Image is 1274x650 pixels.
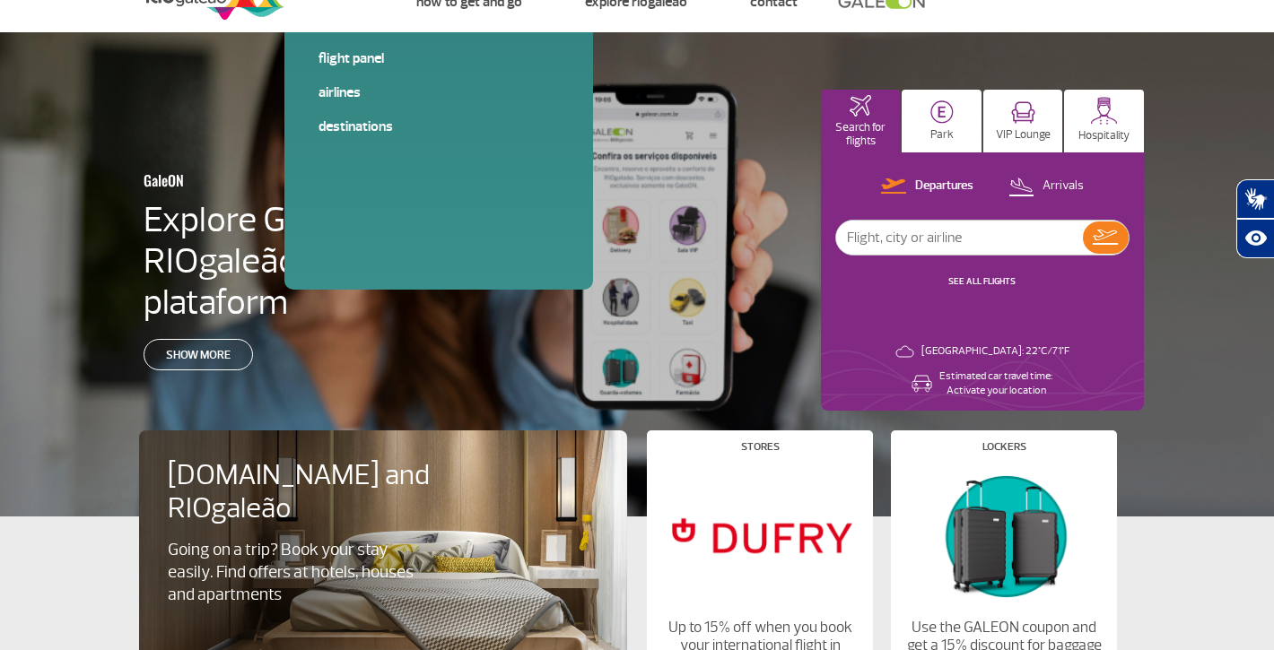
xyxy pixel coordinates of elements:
a: Flight panel [318,48,559,68]
h4: Lockers [982,442,1026,452]
p: Estimated car travel time: Activate your location [939,369,1052,398]
p: Park [930,128,954,142]
img: Stores [662,466,858,604]
img: Lockers [906,466,1102,604]
a: Airlines [318,82,559,102]
button: Arrivals [1003,175,1089,198]
button: Park [902,90,982,152]
img: vipRoom.svg [1011,101,1035,124]
p: Arrivals [1043,178,1084,195]
img: airplaneHomeActive.svg [850,95,871,117]
a: Show more [144,339,253,370]
p: VIP Lounge [996,128,1051,142]
button: Departures [876,175,979,198]
p: Search for flights [830,121,892,148]
div: Plugin de acessibilidade da Hand Talk. [1236,179,1274,258]
h4: Stores [741,442,780,452]
img: carParkingHome.svg [930,100,954,124]
a: Destinations [318,117,559,136]
a: [DOMAIN_NAME] and RIOgaleãoGoing on a trip? Book your stay easily. Find offers at hotels, houses ... [168,459,598,606]
button: Abrir recursos assistivos. [1236,219,1274,258]
button: Abrir tradutor de língua de sinais. [1236,179,1274,219]
p: Departures [915,178,973,195]
p: [GEOGRAPHIC_DATA]: 22°C/71°F [921,344,1069,359]
button: Search for flights [821,90,901,152]
button: Hospitality [1064,90,1144,152]
button: VIP Lounge [983,90,1063,152]
a: SEE ALL FLIGHTS [948,275,1016,287]
button: SEE ALL FLIGHTS [943,274,1021,289]
p: Going on a trip? Book your stay easily. Find offers at hotels, houses and apartments [168,539,423,606]
h4: [DOMAIN_NAME] and RIOgaleão [168,459,453,525]
input: Flight, city or airline [836,221,1083,255]
img: hospitality.svg [1090,97,1118,125]
h4: Explore GaleON: RIOgaleão’s digital plataform [144,199,531,323]
h3: GaleON [144,161,443,199]
p: Hospitality [1078,129,1130,143]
